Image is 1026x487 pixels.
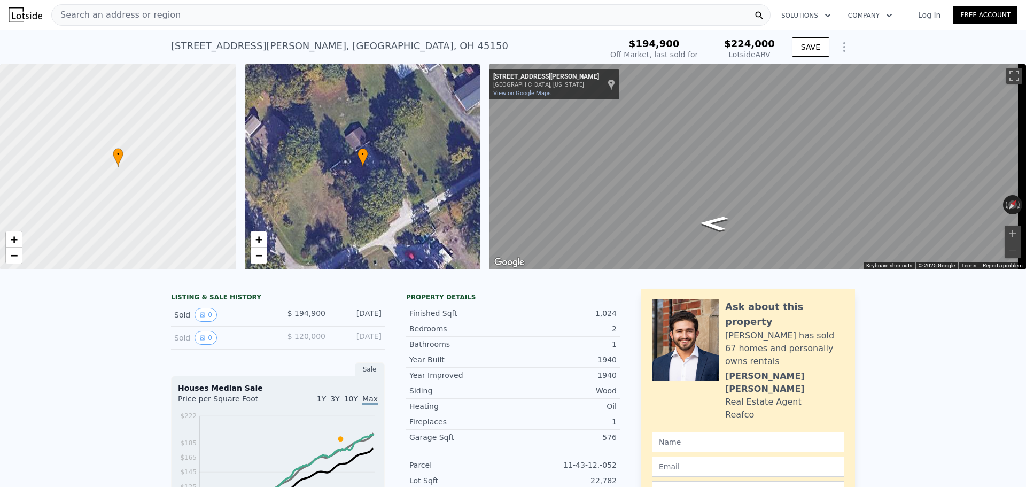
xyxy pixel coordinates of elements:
[195,331,217,345] button: View historical data
[409,354,513,365] div: Year Built
[513,323,617,334] div: 2
[174,308,269,322] div: Sold
[773,6,840,25] button: Solutions
[409,475,513,486] div: Lot Sqft
[725,370,844,396] div: [PERSON_NAME] [PERSON_NAME]
[866,262,912,269] button: Keyboard shortcuts
[610,49,698,60] div: Off Market, last sold for
[409,308,513,319] div: Finished Sqft
[513,308,617,319] div: 1,024
[792,37,829,57] button: SAVE
[652,457,844,477] input: Email
[513,432,617,443] div: 576
[113,150,123,159] span: •
[195,308,217,322] button: View historical data
[983,262,1023,268] a: Report a problem
[1005,242,1021,258] button: Zoom out
[344,395,358,403] span: 10Y
[409,432,513,443] div: Garage Sqft
[287,332,325,341] span: $ 120,000
[255,233,262,246] span: +
[489,64,1026,269] div: Map
[1017,195,1023,214] button: Rotate clockwise
[171,293,385,304] div: LISTING & SALE HISTORY
[409,416,513,427] div: Fireplaces
[493,73,599,81] div: [STREET_ADDRESS][PERSON_NAME]
[357,150,368,159] span: •
[11,249,18,262] span: −
[513,416,617,427] div: 1
[409,370,513,381] div: Year Improved
[725,396,802,408] div: Real Estate Agent
[255,249,262,262] span: −
[317,395,326,403] span: 1Y
[357,148,368,167] div: •
[6,248,22,264] a: Zoom out
[1005,226,1021,242] button: Zoom in
[513,339,617,350] div: 1
[180,468,197,476] tspan: $145
[489,64,1026,269] div: Street View
[180,454,197,461] tspan: $165
[287,309,325,318] span: $ 194,900
[840,6,901,25] button: Company
[513,460,617,470] div: 11-43-12.-052
[513,475,617,486] div: 22,782
[919,262,955,268] span: © 2025 Google
[334,331,382,345] div: [DATE]
[652,432,844,452] input: Name
[180,412,197,420] tspan: $222
[608,79,615,90] a: Show location on map
[406,293,620,302] div: Property details
[409,323,513,334] div: Bedrooms
[493,90,551,97] a: View on Google Maps
[724,49,775,60] div: Lotside ARV
[834,36,855,58] button: Show Options
[513,370,617,381] div: 1940
[409,385,513,396] div: Siding
[409,339,513,350] div: Bathrooms
[1004,195,1022,215] button: Reset the view
[409,401,513,412] div: Heating
[334,308,382,322] div: [DATE]
[9,7,42,22] img: Lotside
[11,233,18,246] span: +
[724,38,775,49] span: $224,000
[1006,68,1022,84] button: Toggle fullscreen view
[725,329,844,368] div: [PERSON_NAME] has sold 67 homes and personally owns rentals
[1003,195,1009,214] button: Rotate counterclockwise
[513,385,617,396] div: Wood
[178,383,378,393] div: Houses Median Sale
[905,10,953,20] a: Log In
[355,362,385,376] div: Sale
[513,401,617,412] div: Oil
[330,395,339,403] span: 3Y
[493,81,599,88] div: [GEOGRAPHIC_DATA], [US_STATE]
[961,262,976,268] a: Terms (opens in new tab)
[492,256,527,269] img: Google
[52,9,181,21] span: Search an address or region
[171,38,508,53] div: [STREET_ADDRESS][PERSON_NAME] , [GEOGRAPHIC_DATA] , OH 45150
[725,299,844,329] div: Ask about this property
[113,148,123,167] div: •
[174,331,269,345] div: Sold
[725,408,754,421] div: Reafco
[251,248,267,264] a: Zoom out
[180,439,197,447] tspan: $185
[178,393,278,411] div: Price per Square Foot
[492,256,527,269] a: Open this area in Google Maps (opens a new window)
[362,395,378,405] span: Max
[953,6,1017,24] a: Free Account
[687,213,741,234] path: Go Southwest, Ivy Ln
[409,460,513,470] div: Parcel
[6,231,22,248] a: Zoom in
[251,231,267,248] a: Zoom in
[513,354,617,365] div: 1940
[629,38,680,49] span: $194,900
